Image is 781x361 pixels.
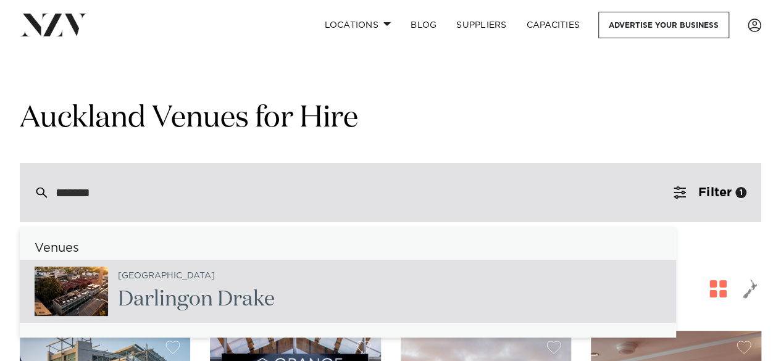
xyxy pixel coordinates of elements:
[20,14,87,36] img: nzv-logo.png
[118,272,215,281] small: [GEOGRAPHIC_DATA]
[735,187,746,198] div: 1
[20,99,761,138] h1: Auckland Venues for Hire
[35,267,108,316] img: JGEik9IA5YZyhlImzG4Kg6lGY9tkhMYlLAvDsX4I.jpg
[517,12,590,38] a: Capacities
[314,12,401,38] a: Locations
[698,186,732,199] span: Filter
[20,242,676,255] h6: Venues
[118,289,189,310] span: Darling
[598,12,729,38] a: Advertise your business
[401,12,446,38] a: BLOG
[118,286,275,313] h2: on Drake
[446,12,516,38] a: SUPPLIERS
[659,163,761,222] button: Filter1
